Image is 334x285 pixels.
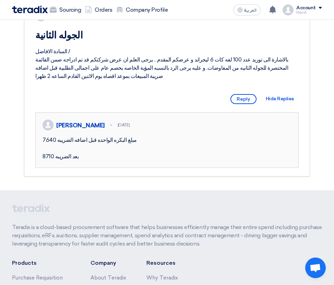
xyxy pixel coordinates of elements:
span: Hide Replies [266,96,294,102]
img: Teradix logo [12,5,48,13]
div: Account [296,5,316,11]
div: [DATE] [118,122,130,128]
a: About Teradix [91,275,126,281]
img: profile_test.png [283,4,294,15]
div: السادة الافاضل / بالاشارة الى توريد عدد 100 لفه كات 6 ليجراند و عرضكم المقدم .. يرجى العلم ان عرض... [35,47,299,80]
a: Why Teradix [146,275,178,281]
a: Company Profile [114,2,170,18]
a: Sourcing [48,2,83,18]
div: Hend [296,11,322,14]
div: 7640 مبلغ البكره الواحده قبل اضافه الضريبه 8710 بعد الضريبه [43,136,291,161]
li: Company [91,259,126,267]
a: Orders [83,2,114,18]
a: Purchase Requisition [12,275,63,281]
span: العربية [244,8,257,13]
button: العربية [233,4,261,15]
div: Open chat [305,258,326,278]
img: profile_test.png [43,119,53,130]
div: [PERSON_NAME] [56,122,105,129]
li: Resources [146,259,178,267]
h1: الجوله الثانية [35,30,299,42]
span: Reply [230,94,257,104]
li: Products [12,259,70,267]
p: Teradix is a cloud-based procurement software that helps businesses efficiently manage their enti... [12,223,322,248]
